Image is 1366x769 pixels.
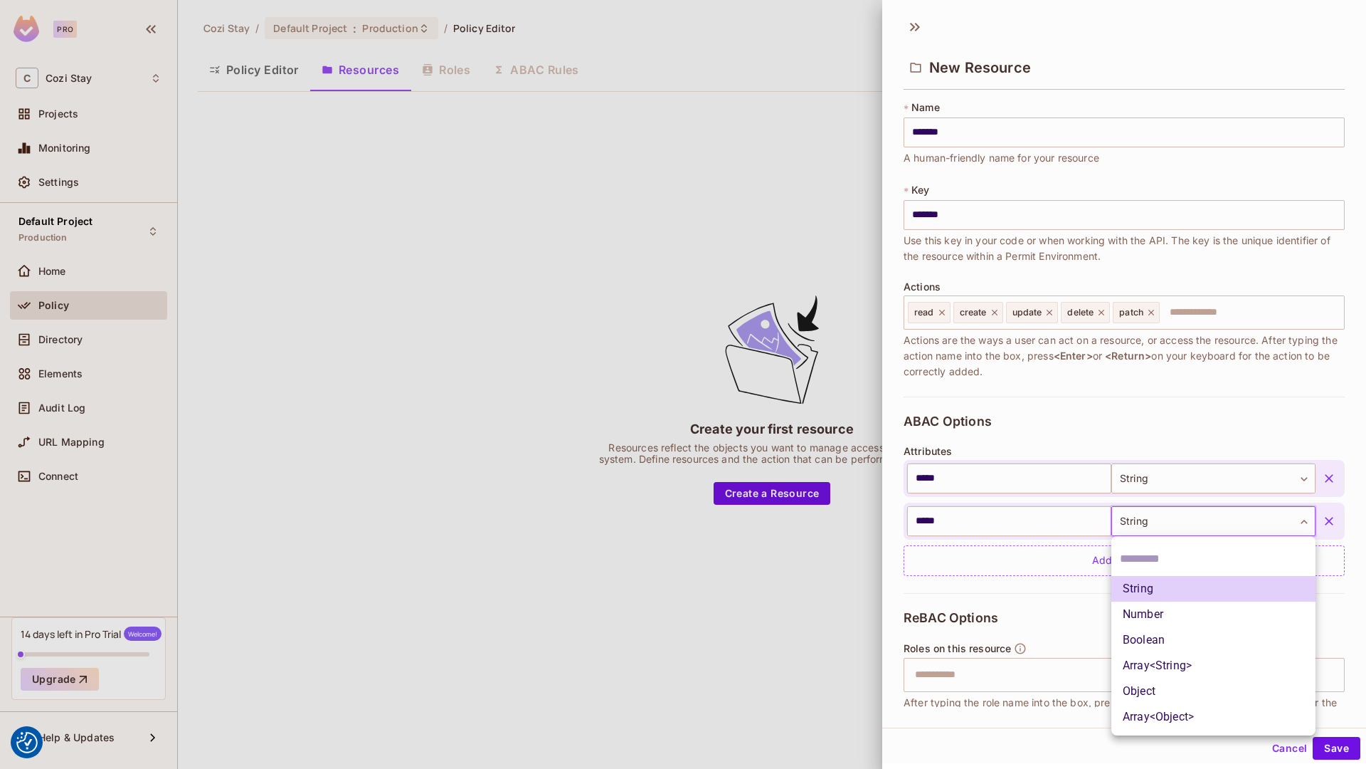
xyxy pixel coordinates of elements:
[16,732,38,753] button: Consent Preferences
[1111,704,1315,730] li: Array<Object>
[1111,679,1315,704] li: Object
[1111,653,1315,679] li: Array<String>
[1111,627,1315,653] li: Boolean
[1111,602,1315,627] li: Number
[1111,576,1315,602] li: String
[16,732,38,753] img: Revisit consent button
